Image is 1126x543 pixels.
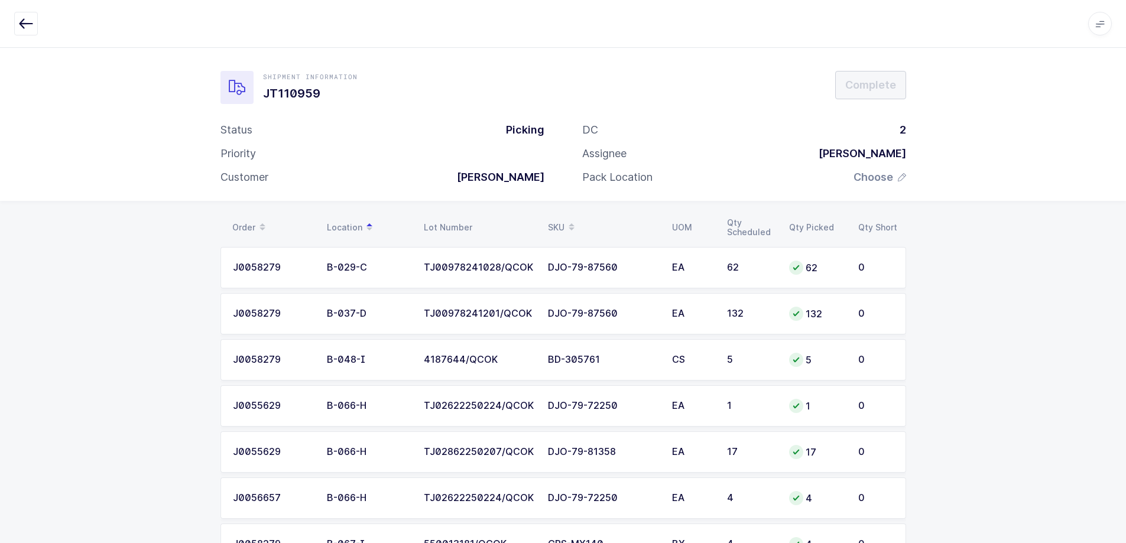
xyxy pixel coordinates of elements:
div: SKU [548,217,658,238]
div: EA [672,262,713,273]
div: Qty Short [858,223,899,232]
div: UOM [672,223,713,232]
div: J0056657 [233,493,313,503]
div: EA [672,308,713,319]
div: CS [672,355,713,365]
div: B-066-H [327,447,410,457]
div: 0 [858,262,894,273]
div: J0058279 [233,262,313,273]
div: Customer [220,170,268,184]
span: Complete [845,77,896,92]
span: 2 [900,123,906,136]
div: Picking [497,123,544,137]
div: TJ02622250224/QCOK [424,401,534,411]
div: TJ00978241201/QCOK [424,308,534,319]
div: DJO-79-72250 [548,493,658,503]
div: Qty Scheduled [727,218,775,237]
div: EA [672,493,713,503]
div: DJO-79-81358 [548,447,658,457]
div: TJ02622250224/QCOK [424,493,534,503]
div: Location [327,217,410,238]
div: Priority [220,147,256,161]
div: 0 [858,447,894,457]
div: 132 [789,307,844,321]
div: 1 [727,401,775,411]
div: DJO-79-87560 [548,308,658,319]
div: 0 [858,308,894,319]
div: 17 [727,447,775,457]
div: 17 [789,445,844,459]
div: J0055629 [233,401,313,411]
div: 4 [789,491,844,505]
div: Qty Picked [789,223,844,232]
div: EA [672,401,713,411]
div: J0055629 [233,447,313,457]
div: DJO-79-87560 [548,262,658,273]
div: B-029-C [327,262,410,273]
div: TJ02862250207/QCOK [424,447,534,457]
div: DJO-79-72250 [548,401,658,411]
div: 4187644/QCOK [424,355,534,365]
div: TJ00978241028/QCOK [424,262,534,273]
div: 62 [727,262,775,273]
h1: JT110959 [263,84,358,103]
div: 62 [789,261,844,275]
div: B-066-H [327,401,410,411]
div: Assignee [582,147,627,161]
div: 1 [789,399,844,413]
div: J0058279 [233,355,313,365]
div: DC [582,123,598,137]
div: J0058279 [233,308,313,319]
div: B-066-H [327,493,410,503]
div: B-037-D [327,308,410,319]
div: [PERSON_NAME] [447,170,544,184]
div: Shipment Information [263,72,358,82]
div: Status [220,123,252,137]
div: EA [672,447,713,457]
div: BD-305761 [548,355,658,365]
div: B-048-I [327,355,410,365]
div: 4 [727,493,775,503]
span: Choose [854,170,893,184]
div: Order [232,217,313,238]
div: 0 [858,355,894,365]
div: 0 [858,401,894,411]
div: 5 [727,355,775,365]
div: Lot Number [424,223,534,232]
button: Complete [835,71,906,99]
div: 132 [727,308,775,319]
div: Pack Location [582,170,653,184]
button: Choose [854,170,906,184]
div: 5 [789,353,844,367]
div: 0 [858,493,894,503]
div: [PERSON_NAME] [809,147,906,161]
